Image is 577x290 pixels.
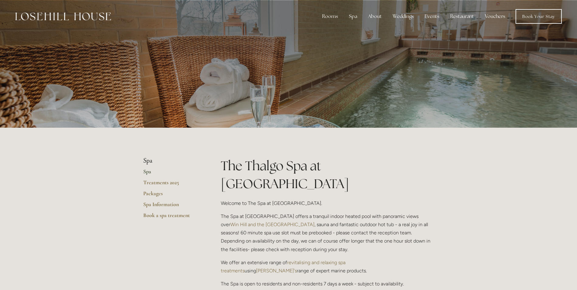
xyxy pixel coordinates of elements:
[143,201,201,212] a: Spa Information
[388,10,419,22] div: Weddings
[256,268,297,274] a: [PERSON_NAME]'s
[317,10,343,22] div: Rooms
[143,157,201,165] li: Spa
[344,10,362,22] div: Spa
[420,10,444,22] div: Events
[363,10,387,22] div: About
[445,10,479,22] div: Restaurant
[221,199,434,207] p: Welcome to The Spa at [GEOGRAPHIC_DATA].
[143,212,201,223] a: Book a spa treatment
[516,9,562,24] a: Book Your Stay
[480,10,510,22] a: Vouchers
[221,157,434,193] h1: The Thalgo Spa at [GEOGRAPHIC_DATA]
[143,168,201,179] a: Spa
[143,190,201,201] a: Packages
[221,212,434,254] p: The Spa at [GEOGRAPHIC_DATA] offers a tranquil indoor heated pool with panoramic views over , sau...
[221,280,434,288] p: The Spa is open to residents and non-residents 7 days a week - subject to availability.
[15,12,111,20] img: Losehill House
[143,179,201,190] a: Treatments 2025
[230,222,315,227] a: Win Hill and the [GEOGRAPHIC_DATA]
[221,258,434,275] p: We offer an extensive range of using range of expert marine products.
